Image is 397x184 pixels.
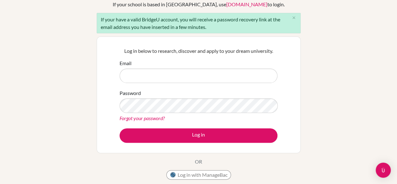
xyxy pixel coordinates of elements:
button: Close [288,13,300,23]
div: If your school is based in [GEOGRAPHIC_DATA], use to login. [113,1,285,8]
label: Email [120,59,131,67]
p: OR [195,158,202,165]
a: [DOMAIN_NAME] [226,1,267,7]
p: Log in below to research, discover and apply to your dream university. [120,47,277,55]
i: close [292,15,296,20]
div: If your have a valid BridgeU account, you will receive a password recovery link at the email addr... [97,13,301,33]
label: Password [120,89,141,97]
button: Log in with ManageBac [166,170,231,180]
a: Forgot your password? [120,115,165,121]
div: Open Intercom Messenger [376,163,391,178]
button: Log in [120,128,277,143]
